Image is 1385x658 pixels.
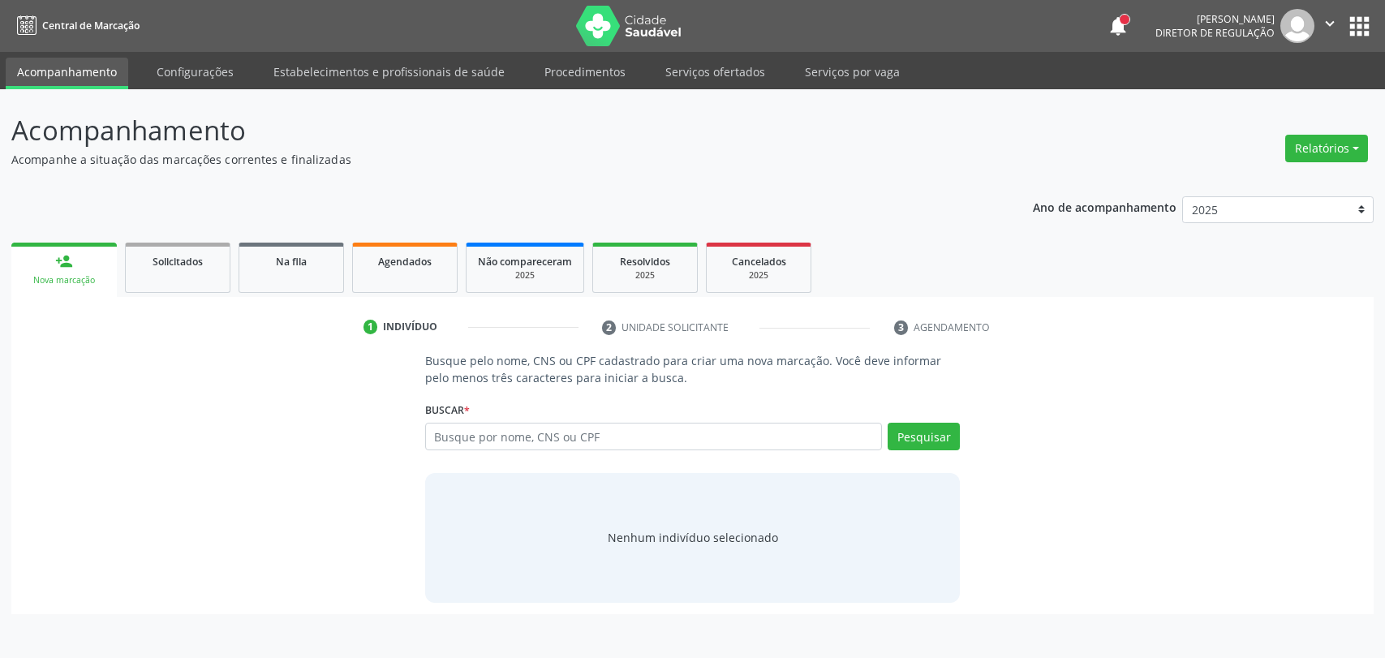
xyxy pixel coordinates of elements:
[608,529,778,546] div: Nenhum indivíduo selecionado
[604,269,686,282] div: 2025
[1155,26,1275,40] span: Diretor de regulação
[378,255,432,269] span: Agendados
[1155,12,1275,26] div: [PERSON_NAME]
[654,58,776,86] a: Serviços ofertados
[425,398,470,423] label: Buscar
[11,12,140,39] a: Central de Marcação
[55,252,73,270] div: person_add
[1321,15,1339,32] i: 
[262,58,516,86] a: Estabelecimentos e profissionais de saúde
[425,423,883,450] input: Busque por nome, CNS ou CPF
[794,58,911,86] a: Serviços por vaga
[1314,9,1345,43] button: 
[153,255,203,269] span: Solicitados
[620,255,670,269] span: Resolvidos
[11,151,965,168] p: Acompanhe a situação das marcações correntes e finalizadas
[425,352,961,386] p: Busque pelo nome, CNS ou CPF cadastrado para criar uma nova marcação. Você deve informar pelo men...
[1033,196,1176,217] p: Ano de acompanhamento
[478,255,572,269] span: Não compareceram
[732,255,786,269] span: Cancelados
[1107,15,1129,37] button: notifications
[23,274,105,286] div: Nova marcação
[145,58,245,86] a: Configurações
[276,255,307,269] span: Na fila
[1285,135,1368,162] button: Relatórios
[533,58,637,86] a: Procedimentos
[11,110,965,151] p: Acompanhamento
[363,320,378,334] div: 1
[718,269,799,282] div: 2025
[383,320,437,334] div: Indivíduo
[6,58,128,89] a: Acompanhamento
[1280,9,1314,43] img: img
[1345,12,1374,41] button: apps
[42,19,140,32] span: Central de Marcação
[478,269,572,282] div: 2025
[888,423,960,450] button: Pesquisar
